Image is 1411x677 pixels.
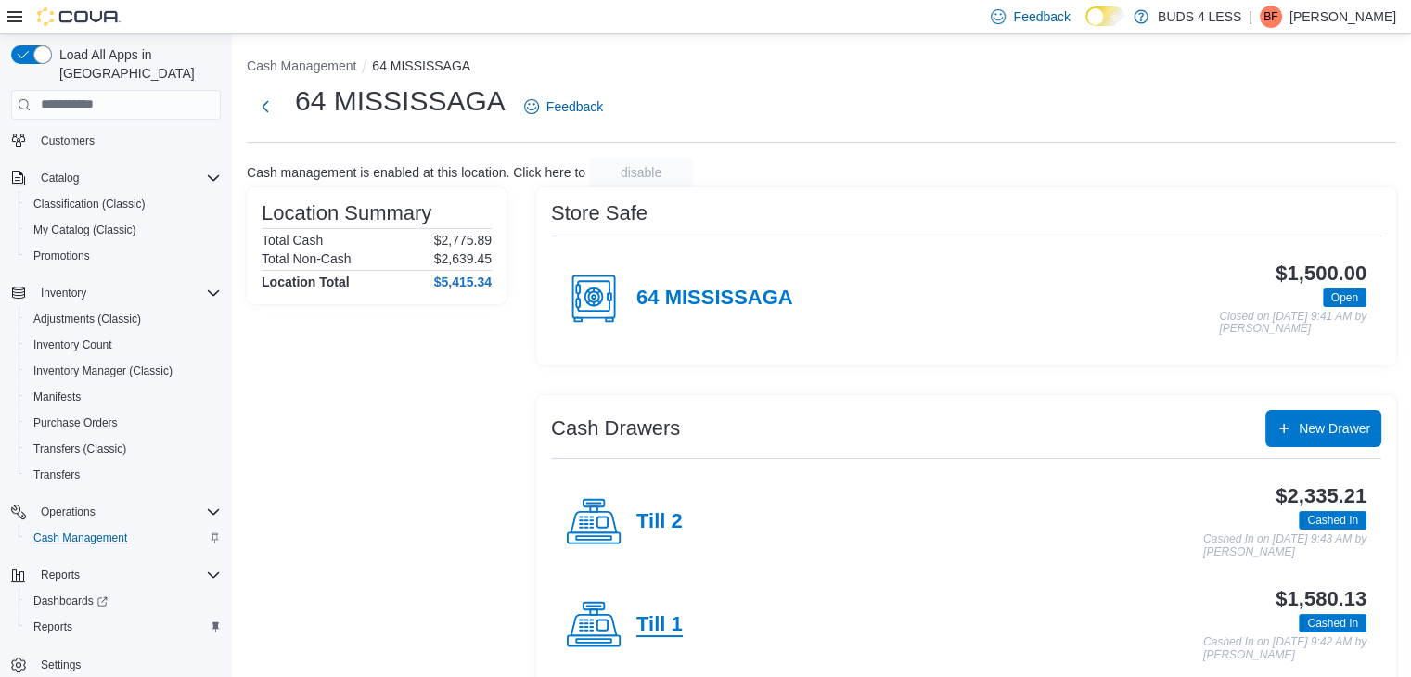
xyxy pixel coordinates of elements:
[26,360,180,382] a: Inventory Manager (Classic)
[26,527,221,549] span: Cash Management
[26,438,134,460] a: Transfers (Classic)
[19,614,228,640] button: Reports
[19,384,228,410] button: Manifests
[4,499,228,525] button: Operations
[1219,311,1366,336] p: Closed on [DATE] 9:41 AM by [PERSON_NAME]
[26,412,221,434] span: Purchase Orders
[33,620,72,634] span: Reports
[434,233,492,248] p: $2,775.89
[247,165,585,180] p: Cash management is enabled at this location. Click here to
[1158,6,1241,28] p: BUDS 4 LESS
[33,338,112,352] span: Inventory Count
[1085,26,1086,27] span: Dark Mode
[1249,6,1252,28] p: |
[26,219,144,241] a: My Catalog (Classic)
[262,202,431,224] h3: Location Summary
[262,251,352,266] h6: Total Non-Cash
[33,129,221,152] span: Customers
[33,364,173,378] span: Inventory Manager (Classic)
[33,501,221,523] span: Operations
[26,386,221,408] span: Manifests
[1299,511,1366,530] span: Cashed In
[26,590,221,612] span: Dashboards
[33,415,118,430] span: Purchase Orders
[546,97,603,116] span: Feedback
[551,417,680,440] h3: Cash Drawers
[33,530,127,545] span: Cash Management
[26,386,88,408] a: Manifests
[26,616,221,638] span: Reports
[1299,614,1366,632] span: Cashed In
[26,245,221,267] span: Promotions
[19,243,228,269] button: Promotions
[19,410,228,436] button: Purchase Orders
[434,251,492,266] p: $2,639.45
[33,130,102,152] a: Customers
[1203,533,1366,558] p: Cashed In on [DATE] 9:43 AM by [PERSON_NAME]
[1289,6,1396,28] p: [PERSON_NAME]
[33,167,86,189] button: Catalog
[26,464,87,486] a: Transfers
[26,360,221,382] span: Inventory Manager (Classic)
[33,312,141,326] span: Adjustments (Classic)
[33,249,90,263] span: Promotions
[551,202,648,224] h3: Store Safe
[372,58,470,73] button: 64 MISSISSAGA
[19,436,228,462] button: Transfers (Classic)
[33,441,126,456] span: Transfers (Classic)
[33,594,108,608] span: Dashboards
[262,233,323,248] h6: Total Cash
[33,197,146,211] span: Classification (Classic)
[1331,289,1358,306] span: Open
[33,390,81,404] span: Manifests
[26,412,125,434] a: Purchase Orders
[1203,636,1366,661] p: Cashed In on [DATE] 9:42 AM by [PERSON_NAME]
[1085,6,1124,26] input: Dark Mode
[41,568,80,582] span: Reports
[26,308,148,330] a: Adjustments (Classic)
[41,658,81,672] span: Settings
[26,193,221,215] span: Classification (Classic)
[41,134,95,148] span: Customers
[517,88,610,125] a: Feedback
[636,510,683,534] h4: Till 2
[4,127,228,154] button: Customers
[33,564,221,586] span: Reports
[26,308,221,330] span: Adjustments (Classic)
[636,287,793,311] h4: 64 MISSISSAGA
[41,286,86,300] span: Inventory
[33,282,221,304] span: Inventory
[33,282,94,304] button: Inventory
[4,165,228,191] button: Catalog
[26,527,135,549] a: Cash Management
[434,275,492,289] h4: $5,415.34
[262,275,350,289] h4: Location Total
[26,438,221,460] span: Transfers (Classic)
[33,223,136,237] span: My Catalog (Classic)
[19,217,228,243] button: My Catalog (Classic)
[1260,6,1282,28] div: Brendan Fitzpatrick
[26,334,221,356] span: Inventory Count
[1307,615,1358,632] span: Cashed In
[621,163,661,182] span: disable
[26,219,221,241] span: My Catalog (Classic)
[26,245,97,267] a: Promotions
[41,171,79,185] span: Catalog
[33,654,88,676] a: Settings
[19,462,228,488] button: Transfers
[1276,588,1366,610] h3: $1,580.13
[1276,262,1366,285] h3: $1,500.00
[1013,7,1070,26] span: Feedback
[19,306,228,332] button: Adjustments (Classic)
[295,83,506,120] h1: 64 MISSISSAGA
[26,193,153,215] a: Classification (Classic)
[1299,419,1370,438] span: New Drawer
[26,616,80,638] a: Reports
[247,88,284,125] button: Next
[247,58,356,73] button: Cash Management
[52,45,221,83] span: Load All Apps in [GEOGRAPHIC_DATA]
[19,525,228,551] button: Cash Management
[4,562,228,588] button: Reports
[4,280,228,306] button: Inventory
[41,505,96,519] span: Operations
